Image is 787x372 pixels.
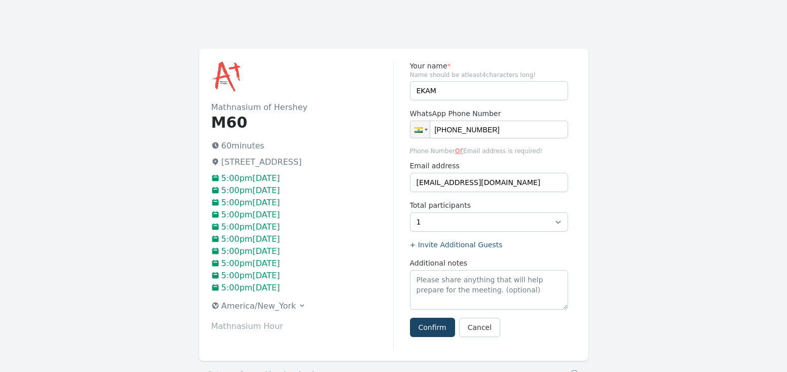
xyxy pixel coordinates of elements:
[221,157,302,167] span: [STREET_ADDRESS]
[211,245,393,257] p: 5:00pm[DATE]
[410,144,568,157] span: Phone Number Email address is required!
[211,233,393,245] p: 5:00pm[DATE]
[455,145,463,155] span: or
[211,140,393,152] p: 60 minutes
[410,240,568,250] label: + Invite Additional Guests
[410,61,568,71] label: Your name
[211,257,393,270] p: 5:00pm[DATE]
[410,258,568,268] label: Additional notes
[211,209,393,221] p: 5:00pm[DATE]
[410,71,568,79] span: Name should be atleast 4 characters long!
[211,221,393,233] p: 5:00pm[DATE]
[211,101,393,114] h2: Mathnasium of Hershey
[410,108,568,119] label: WhatsApp Phone Number
[211,172,393,184] p: 5:00pm[DATE]
[211,61,244,93] img: Mathnasium of Hershey
[211,184,393,197] p: 5:00pm[DATE]
[410,121,568,138] input: 1 (702) 123-4567
[211,114,393,132] h1: M60
[211,320,393,332] p: Mathnasium Hour
[410,81,568,100] input: Enter name (required)
[459,318,500,337] a: Cancel
[211,270,393,282] p: 5:00pm[DATE]
[410,161,568,171] label: Email address
[211,282,393,294] p: 5:00pm[DATE]
[207,298,311,314] button: America/New_York
[410,173,568,192] input: you@example.com
[410,318,455,337] button: Confirm
[410,200,568,210] label: Total participants
[410,121,430,138] div: India: + 91
[211,197,393,209] p: 5:00pm[DATE]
